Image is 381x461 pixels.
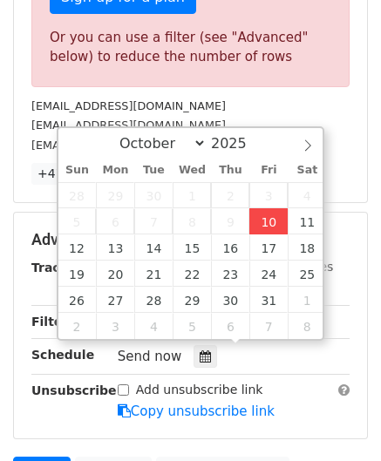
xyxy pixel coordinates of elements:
[58,165,97,176] span: Sun
[249,208,288,234] span: October 10, 2025
[134,182,173,208] span: September 30, 2025
[134,165,173,176] span: Tue
[173,313,211,339] span: November 5, 2025
[249,313,288,339] span: November 7, 2025
[58,234,97,261] span: October 12, 2025
[211,287,249,313] span: October 30, 2025
[96,313,134,339] span: November 3, 2025
[288,261,326,287] span: October 25, 2025
[173,182,211,208] span: October 1, 2025
[211,182,249,208] span: October 2, 2025
[211,234,249,261] span: October 16, 2025
[96,165,134,176] span: Mon
[134,313,173,339] span: November 4, 2025
[249,182,288,208] span: October 3, 2025
[288,182,326,208] span: October 4, 2025
[31,261,90,275] strong: Tracking
[134,234,173,261] span: October 14, 2025
[134,261,173,287] span: October 21, 2025
[50,28,331,67] div: Or you can use a filter (see "Advanced" below) to reduce the number of rows
[249,261,288,287] span: October 24, 2025
[211,208,249,234] span: October 9, 2025
[58,208,97,234] span: October 5, 2025
[96,208,134,234] span: October 6, 2025
[249,287,288,313] span: October 31, 2025
[31,383,117,397] strong: Unsubscribe
[288,313,326,339] span: November 8, 2025
[96,234,134,261] span: October 13, 2025
[134,287,173,313] span: October 28, 2025
[288,165,326,176] span: Sat
[118,349,182,364] span: Send now
[173,287,211,313] span: October 29, 2025
[249,234,288,261] span: October 17, 2025
[31,99,226,112] small: [EMAIL_ADDRESS][DOMAIN_NAME]
[211,261,249,287] span: October 23, 2025
[58,287,97,313] span: October 26, 2025
[211,313,249,339] span: November 6, 2025
[294,377,381,461] iframe: Chat Widget
[58,313,97,339] span: November 2, 2025
[31,119,226,132] small: [EMAIL_ADDRESS][DOMAIN_NAME]
[96,287,134,313] span: October 27, 2025
[211,165,249,176] span: Thu
[173,261,211,287] span: October 22, 2025
[288,287,326,313] span: November 1, 2025
[173,208,211,234] span: October 8, 2025
[31,315,76,329] strong: Filters
[31,230,350,249] h5: Advanced
[118,403,275,419] a: Copy unsubscribe link
[288,234,326,261] span: October 18, 2025
[134,208,173,234] span: October 7, 2025
[58,261,97,287] span: October 19, 2025
[173,165,211,176] span: Wed
[207,135,269,152] input: Year
[31,139,226,152] small: [EMAIL_ADDRESS][DOMAIN_NAME]
[249,165,288,176] span: Fri
[288,208,326,234] span: October 11, 2025
[136,381,263,399] label: Add unsubscribe link
[173,234,211,261] span: October 15, 2025
[31,163,105,185] a: +47 more
[31,348,94,362] strong: Schedule
[58,182,97,208] span: September 28, 2025
[96,261,134,287] span: October 20, 2025
[96,182,134,208] span: September 29, 2025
